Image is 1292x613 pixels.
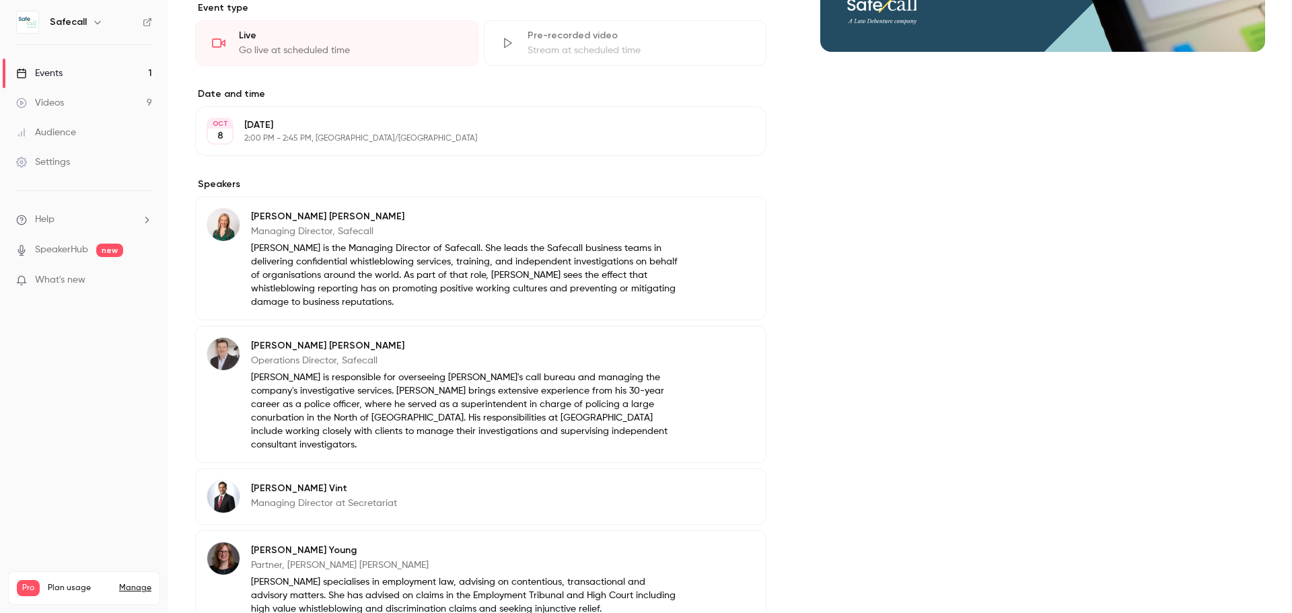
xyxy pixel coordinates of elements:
[195,20,478,66] div: LiveGo live at scheduled time
[239,29,462,42] div: Live
[16,155,70,169] div: Settings
[251,482,397,495] p: [PERSON_NAME] Vint
[244,133,695,144] p: 2:00 PM - 2:45 PM, [GEOGRAPHIC_DATA]/[GEOGRAPHIC_DATA]
[251,210,679,223] p: [PERSON_NAME] [PERSON_NAME]
[528,29,750,42] div: Pre-recorded video
[136,275,152,287] iframe: Noticeable Trigger
[239,44,462,57] div: Go live at scheduled time
[17,580,40,596] span: Pro
[195,1,766,15] p: Event type
[35,213,55,227] span: Help
[251,225,679,238] p: Managing Director, Safecall
[35,243,88,257] a: SpeakerHub
[16,67,63,80] div: Events
[208,119,232,129] div: OCT
[195,468,766,525] div: Jim Vint[PERSON_NAME] VintManaging Director at Secretariat
[16,126,76,139] div: Audience
[528,44,750,57] div: Stream at scheduled time
[195,178,766,191] label: Speakers
[207,480,240,513] img: Jim Vint
[35,273,85,287] span: What's new
[251,354,679,367] p: Operations Director, Safecall
[48,583,111,593] span: Plan usage
[484,20,767,66] div: Pre-recorded videoStream at scheduled time
[195,196,766,320] div: Joanna Lewis[PERSON_NAME] [PERSON_NAME]Managing Director, Safecall[PERSON_NAME] is the Managing D...
[251,339,679,353] p: [PERSON_NAME] [PERSON_NAME]
[195,87,766,101] label: Date and time
[16,96,64,110] div: Videos
[217,129,223,143] p: 8
[207,338,240,370] img: Tim Smith
[50,15,87,29] h6: Safecall
[119,583,151,593] a: Manage
[251,497,397,510] p: Managing Director at Secretariat
[244,118,695,132] p: [DATE]
[96,244,123,257] span: new
[251,558,679,572] p: Partner, [PERSON_NAME] [PERSON_NAME]
[251,242,679,309] p: [PERSON_NAME] is the Managing Director of Safecall. She leads the Safecall business teams in deli...
[207,542,240,575] img: Christine Young
[251,371,679,452] p: [PERSON_NAME] is responsible for overseeing [PERSON_NAME]'s call bureau and managing the company'...
[251,544,679,557] p: [PERSON_NAME] Young
[17,11,38,33] img: Safecall
[207,209,240,241] img: Joanna Lewis
[16,213,152,227] li: help-dropdown-opener
[195,326,766,463] div: Tim Smith[PERSON_NAME] [PERSON_NAME]Operations Director, Safecall[PERSON_NAME] is responsible for...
